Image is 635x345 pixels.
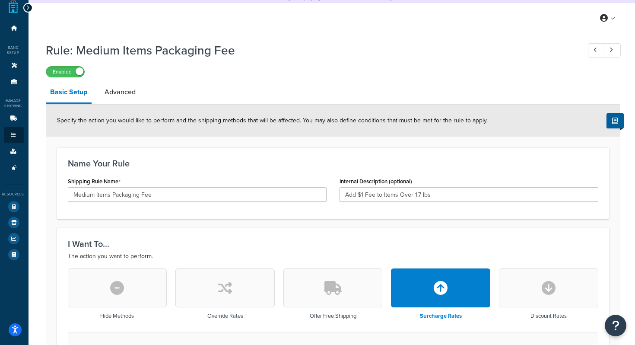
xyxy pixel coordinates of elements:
h3: Offer Free Shipping [310,313,356,319]
li: Boxes [4,144,24,160]
li: Test Your Rates [4,199,24,214]
h3: Override Rates [207,313,243,319]
h3: I Want To... [68,239,598,249]
h3: Discount Rates [530,313,567,319]
li: Shipping Rules [4,127,24,143]
a: Next Record [604,43,621,57]
li: Origins [4,74,24,90]
h3: Surcharge Rates [420,313,462,319]
h3: Hide Methods [100,313,134,319]
a: Basic Setup [46,82,92,104]
label: Shipping Rule Name [68,178,121,185]
button: Show Help Docs [606,113,624,128]
h3: Name Your Rule [68,159,598,168]
button: Open Resource Center [605,315,626,336]
span: Specify the action you would like to perform and the shipping methods that will be affected. You ... [57,116,488,125]
p: The action you want to perform. [68,251,598,262]
li: Carriers [4,111,24,127]
label: Enabled [46,67,84,77]
label: Internal Description (optional) [340,178,412,185]
li: Analytics [4,231,24,246]
h1: Rule: Medium Items Packaging Fee [46,42,572,59]
a: Previous Record [588,43,605,57]
li: Help Docs [4,247,24,262]
li: Advanced Features [4,160,24,176]
li: Marketplace [4,215,24,230]
li: Dashboard [4,20,24,36]
a: Advanced [100,82,140,102]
